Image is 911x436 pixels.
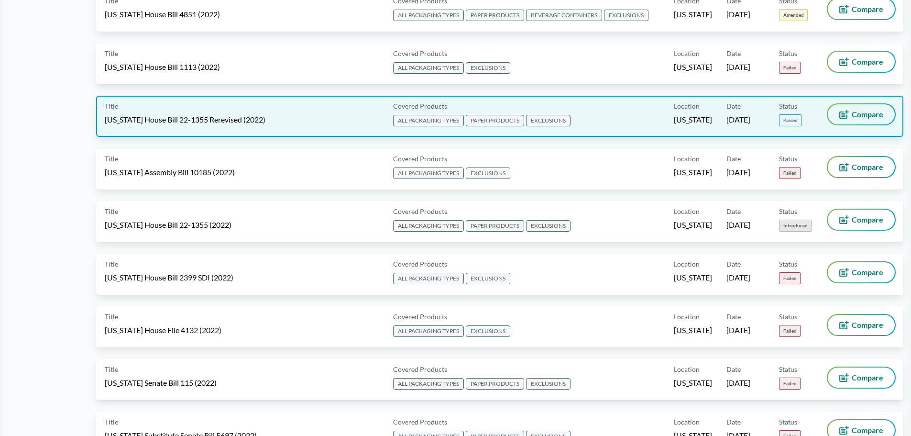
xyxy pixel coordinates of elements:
[779,206,797,216] span: Status
[105,312,118,322] span: Title
[779,325,801,337] span: Failed
[852,321,883,329] span: Compare
[466,378,524,390] span: PAPER PRODUCTS
[105,48,118,58] span: Title
[828,210,895,230] button: Compare
[674,417,700,427] span: Location
[674,62,712,72] span: [US_STATE]
[674,272,712,283] span: [US_STATE]
[779,48,797,58] span: Status
[466,168,510,179] span: EXCLUSIONS
[726,48,741,58] span: Date
[393,168,464,179] span: ALL PACKAGING TYPES
[726,220,750,230] span: [DATE]
[393,101,447,111] span: Covered Products
[393,10,464,21] span: ALL PACKAGING TYPES
[526,115,571,126] span: EXCLUSIONS
[105,101,118,111] span: Title
[393,220,464,232] span: ALL PACKAGING TYPES
[393,154,447,164] span: Covered Products
[466,220,524,232] span: PAPER PRODUCTS
[852,111,883,118] span: Compare
[466,115,524,126] span: PAPER PRODUCTS
[779,259,797,269] span: Status
[852,163,883,171] span: Compare
[105,9,220,20] span: [US_STATE] House Bill 4851 (2022)
[105,167,235,178] span: [US_STATE] Assembly Bill 10185 (2022)
[726,259,741,269] span: Date
[779,154,797,164] span: Status
[674,206,700,216] span: Location
[852,216,883,224] span: Compare
[779,62,801,74] span: Failed
[393,417,447,427] span: Covered Products
[674,259,700,269] span: Location
[466,273,510,284] span: EXCLUSIONS
[779,378,801,390] span: Failed
[105,378,217,388] span: [US_STATE] Senate Bill 115 (2022)
[674,9,712,20] span: [US_STATE]
[852,426,883,434] span: Compare
[779,220,812,232] span: Introduced
[526,378,571,390] span: EXCLUSIONS
[393,364,447,374] span: Covered Products
[393,62,464,74] span: ALL PACKAGING TYPES
[393,378,464,390] span: ALL PACKAGING TYPES
[828,157,895,177] button: Compare
[105,62,220,72] span: [US_STATE] House Bill 1113 (2022)
[779,114,801,126] span: Passed
[466,10,524,21] span: PAPER PRODUCTS
[393,273,464,284] span: ALL PACKAGING TYPES
[674,325,712,335] span: [US_STATE]
[393,48,447,58] span: Covered Products
[393,259,447,269] span: Covered Products
[726,378,750,388] span: [DATE]
[105,220,231,230] span: [US_STATE] House Bill 22-1355 (2022)
[105,364,118,374] span: Title
[105,325,221,335] span: [US_STATE] House File 4132 (2022)
[828,52,895,72] button: Compare
[105,206,118,216] span: Title
[726,312,741,322] span: Date
[674,167,712,178] span: [US_STATE]
[674,154,700,164] span: Location
[828,104,895,124] button: Compare
[726,167,750,178] span: [DATE]
[779,272,801,284] span: Failed
[526,10,602,21] span: BEVERAGE CONTAINERS
[852,374,883,381] span: Compare
[779,364,797,374] span: Status
[726,114,750,125] span: [DATE]
[828,262,895,282] button: Compare
[779,417,797,427] span: Status
[852,268,883,276] span: Compare
[726,272,750,283] span: [DATE]
[393,206,447,216] span: Covered Products
[674,364,700,374] span: Location
[779,9,808,21] span: Amended
[852,5,883,13] span: Compare
[779,167,801,179] span: Failed
[105,259,118,269] span: Title
[779,101,797,111] span: Status
[393,325,464,337] span: ALL PACKAGING TYPES
[726,325,750,335] span: [DATE]
[466,325,510,337] span: EXCLUSIONS
[674,312,700,322] span: Location
[726,417,741,427] span: Date
[828,368,895,388] button: Compare
[674,114,712,125] span: [US_STATE]
[526,220,571,232] span: EXCLUSIONS
[726,364,741,374] span: Date
[852,58,883,66] span: Compare
[674,101,700,111] span: Location
[726,9,750,20] span: [DATE]
[674,48,700,58] span: Location
[828,315,895,335] button: Compare
[105,114,265,125] span: [US_STATE] House Bill 22-1355 Rerevised (2022)
[726,101,741,111] span: Date
[726,206,741,216] span: Date
[779,312,797,322] span: Status
[393,312,447,322] span: Covered Products
[674,220,712,230] span: [US_STATE]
